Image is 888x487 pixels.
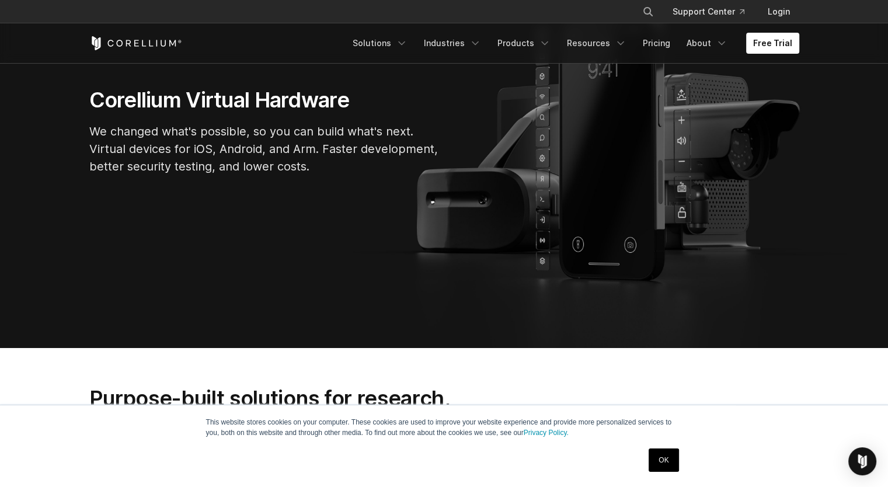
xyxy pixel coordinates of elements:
a: Privacy Policy. [524,429,569,437]
p: We changed what's possible, so you can build what's next. Virtual devices for iOS, Android, and A... [89,123,440,175]
h2: Purpose-built solutions for research, development, and testing. [89,385,487,437]
a: About [680,33,734,54]
a: Pricing [636,33,677,54]
button: Search [638,1,659,22]
a: Resources [560,33,633,54]
a: Solutions [346,33,415,54]
h1: Corellium Virtual Hardware [89,87,440,113]
a: Support Center [663,1,754,22]
a: Login [758,1,799,22]
a: Free Trial [746,33,799,54]
div: Navigation Menu [628,1,799,22]
a: OK [649,448,678,472]
a: Industries [417,33,488,54]
a: Corellium Home [89,36,182,50]
p: This website stores cookies on your computer. These cookies are used to improve your website expe... [206,417,682,438]
div: Navigation Menu [346,33,799,54]
a: Products [490,33,558,54]
div: Open Intercom Messenger [848,447,876,475]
